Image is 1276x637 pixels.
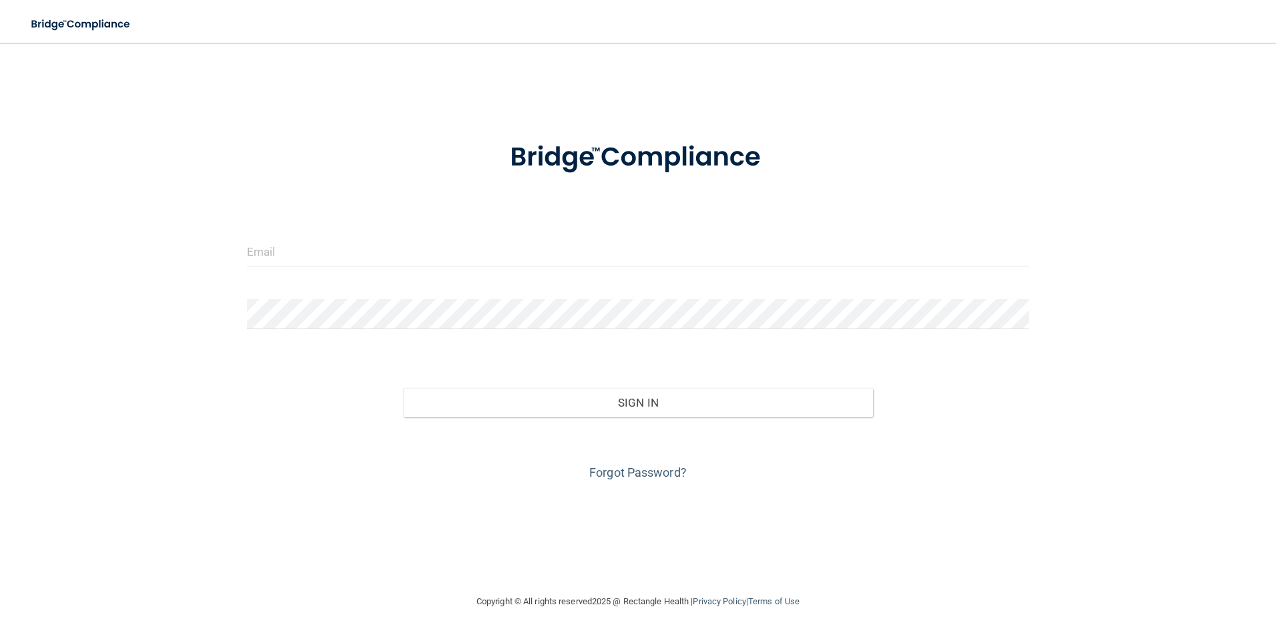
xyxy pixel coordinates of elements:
[20,11,143,38] img: bridge_compliance_login_screen.278c3ca4.svg
[589,465,687,479] a: Forgot Password?
[403,388,873,417] button: Sign In
[483,123,793,192] img: bridge_compliance_login_screen.278c3ca4.svg
[748,596,800,606] a: Terms of Use
[693,596,745,606] a: Privacy Policy
[394,580,882,623] div: Copyright © All rights reserved 2025 @ Rectangle Health | |
[247,236,1030,266] input: Email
